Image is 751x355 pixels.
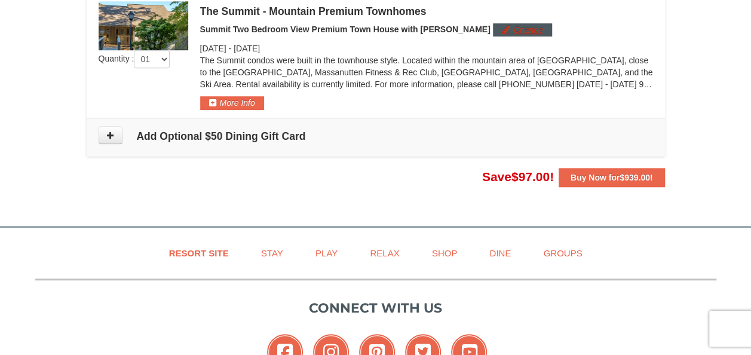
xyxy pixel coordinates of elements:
button: Buy Now for$939.00! [559,168,665,187]
span: Save ! [482,170,554,183]
a: Stay [246,240,298,267]
a: Play [301,240,352,267]
span: [DATE] [234,44,260,53]
h4: Add Optional $50 Dining Gift Card [99,130,653,142]
span: $97.00 [511,170,550,183]
strong: Buy Now for ! [571,173,653,182]
span: $939.00 [620,173,650,182]
div: The Summit - Mountain Premium Townhomes [200,5,653,17]
span: Summit Two Bedroom View Premium Town House with [PERSON_NAME] [200,25,491,34]
a: Resort Site [154,240,244,267]
a: Shop [417,240,473,267]
a: Relax [355,240,414,267]
a: Groups [528,240,597,267]
span: Quantity : [99,54,170,63]
button: More Info [200,96,264,109]
span: [DATE] [200,44,226,53]
p: Connect with us [35,298,716,318]
p: The Summit condos were built in the townhouse style. Located within the mountain area of [GEOGRAP... [200,54,653,90]
span: - [228,44,231,53]
button: Change [493,23,552,36]
img: 19219034-1-0eee7e00.jpg [99,1,188,50]
a: Dine [474,240,526,267]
